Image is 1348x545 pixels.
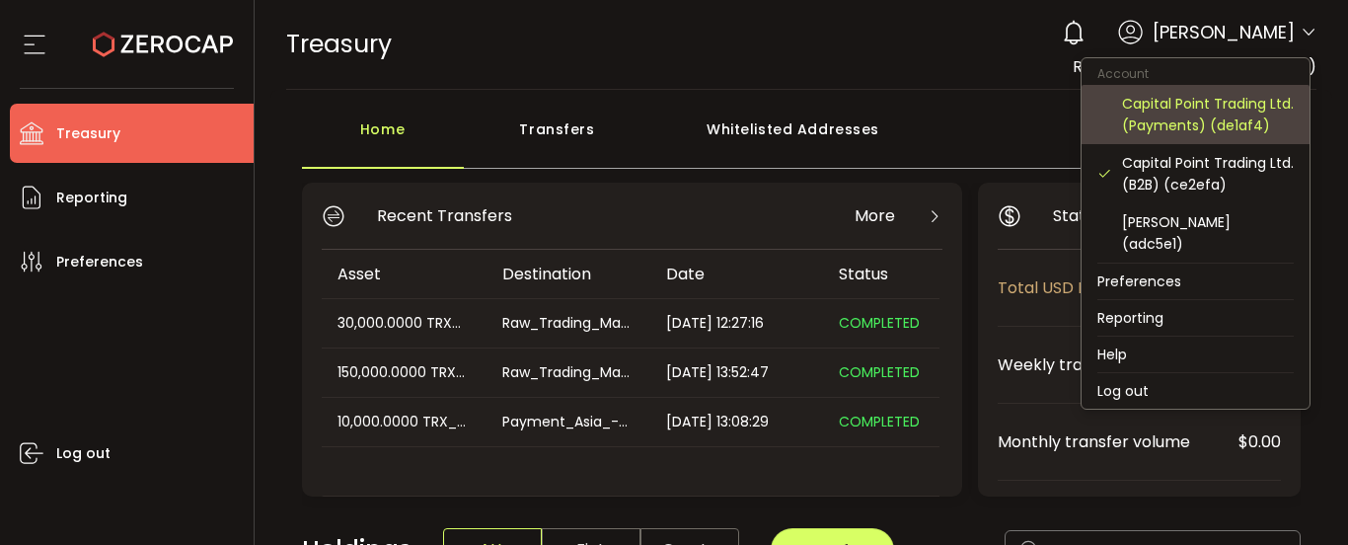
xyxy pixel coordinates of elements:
div: Transfers [464,110,651,169]
span: Account [1082,65,1164,82]
div: Date [650,263,823,285]
span: Raw Trading Mauritius Ltd (B2B) [1073,55,1316,78]
div: [PERSON_NAME] (adc5e1) [1122,211,1294,255]
span: Treasury [56,119,120,148]
div: 150,000.0000 TRX_USDT_S2UZ [322,361,485,384]
div: Status [823,263,939,285]
span: Reporting [56,184,127,212]
div: Asset [322,263,487,285]
li: Preferences [1082,264,1310,299]
div: 30,000.0000 TRX_USDT_S2UZ [322,312,485,335]
span: COMPLETED [839,412,920,431]
div: Raw_Trading_Mauritius_Dolphin_Wallet_USDT [487,312,648,335]
div: Raw_Trading_Mauritius_Dolphin_Wallet_USDT [487,361,648,384]
iframe: Chat Widget [1118,332,1348,545]
div: 10,000.0000 TRX_USDT_S2UZ [322,411,485,433]
div: Destination [487,263,650,285]
span: Recent Transfers [377,203,512,228]
li: Log out [1082,373,1310,409]
div: [DATE] 12:27:16 [650,312,823,335]
li: Help [1082,337,1310,372]
span: Preferences [56,248,143,276]
span: Log out [56,439,111,468]
span: Total USD NAV [998,275,1204,300]
div: [DATE] 13:08:29 [650,411,823,433]
span: Monthly transfer volume [998,429,1238,454]
span: Treasury [286,27,392,61]
li: Reporting [1082,300,1310,336]
span: COMPLETED [839,362,920,382]
div: Home [302,110,464,169]
div: Whitelisted Addresses [651,110,936,169]
div: [DATE] 13:52:47 [650,361,823,384]
span: More [855,203,895,228]
span: COMPLETED [839,313,920,333]
span: [PERSON_NAME] [1153,19,1295,45]
div: Payment_Asia_-_VN_Pay [487,411,648,433]
span: Weekly transfer volume [998,352,1238,377]
span: Statistics [1053,203,1124,228]
div: Capital Point Trading Ltd. (B2B) (ce2efa) [1122,152,1294,195]
div: Capital Point Trading Ltd. (Payments) (de1af4) [1122,93,1294,136]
